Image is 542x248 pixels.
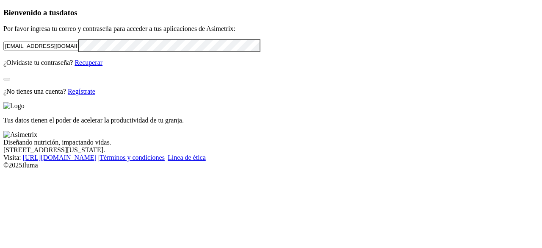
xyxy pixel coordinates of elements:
p: Por favor ingresa tu correo y contraseña para acceder a tus aplicaciones de Asimetrix: [3,25,539,33]
a: Regístrate [68,88,95,95]
div: Visita : | | [3,154,539,162]
div: © 2025 Iluma [3,162,539,169]
p: Tus datos tienen el poder de acelerar la productividad de tu granja. [3,117,539,124]
img: Asimetrix [3,131,37,139]
a: Recuperar [75,59,102,66]
p: ¿No tienes una cuenta? [3,88,539,95]
img: Logo [3,102,25,110]
p: ¿Olvidaste tu contraseña? [3,59,539,67]
a: Línea de ética [168,154,206,161]
a: Términos y condiciones [100,154,165,161]
div: [STREET_ADDRESS][US_STATE]. [3,146,539,154]
h3: Bienvenido a tus [3,8,539,17]
div: Diseñando nutrición, impactando vidas. [3,139,539,146]
span: datos [59,8,77,17]
a: [URL][DOMAIN_NAME] [23,154,97,161]
input: Tu correo [3,42,78,50]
